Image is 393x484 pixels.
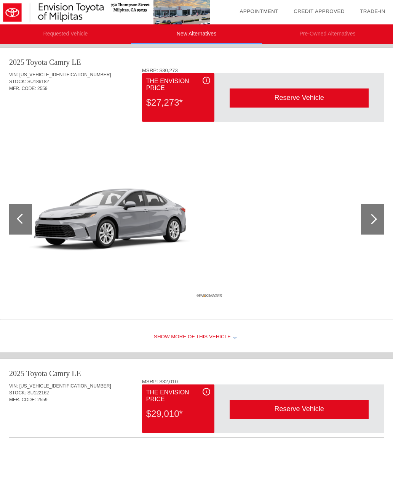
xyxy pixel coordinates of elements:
div: Reserve Vehicle [230,400,369,418]
span: STOCK: [9,390,26,396]
div: MSRP: $30,273 [142,68,384,73]
span: 2559 [37,397,48,402]
span: [US_VEHICLE_IDENTIFICATION_NUMBER] [19,383,111,389]
span: 2559 [37,86,48,91]
div: 2025 Toyota Camry [9,368,70,379]
img: 60db9ec6442227a366f53acb753c0ffdd9fcc59f.png [9,138,225,300]
span: [US_VEHICLE_IDENTIFICATION_NUMBER] [19,72,111,77]
div: MSRP: $32,010 [142,379,384,384]
div: LE [72,57,81,68]
span: SU122162 [27,390,49,396]
div: The Envision Price [146,388,211,404]
div: Quoted on [DATE] 7:34:12 AM [9,103,384,116]
span: VIN: [9,72,18,77]
div: The Envision Price [146,77,211,93]
li: Pre-Owned Alternatives [262,24,393,44]
span: MFR. CODE: [9,397,36,402]
div: Reserve Vehicle [230,88,369,107]
a: Trade-In [360,8,385,14]
div: $29,010* [146,404,211,424]
a: Appointment [240,8,278,14]
li: New Alternatives [131,24,262,44]
div: i [203,388,210,396]
div: 2025 Toyota Camry [9,57,70,68]
span: VIN: [9,383,18,389]
div: i [203,77,210,84]
div: Quoted on [DATE] 7:34:12 AM [9,415,384,427]
div: $27,273* [146,93,211,113]
a: Credit Approved [294,8,345,14]
div: LE [72,368,81,379]
span: MFR. CODE: [9,86,36,91]
span: SU186182 [27,79,49,84]
span: STOCK: [9,79,26,84]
